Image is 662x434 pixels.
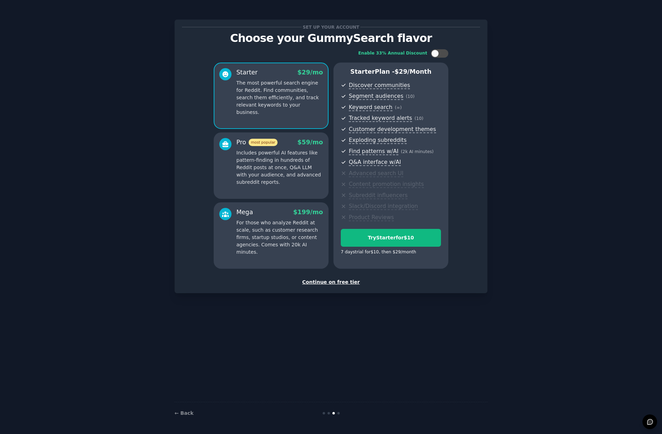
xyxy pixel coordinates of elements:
span: Tracked keyword alerts [349,115,412,122]
div: Starter [236,68,258,77]
span: Q&A interface w/AI [349,159,401,166]
div: Try Starter for $10 [341,234,441,241]
div: Continue on free tier [182,279,480,286]
span: Slack/Discord integration [349,203,418,210]
button: TryStarterfor$10 [341,229,441,247]
span: Discover communities [349,82,410,89]
span: $ 199 /mo [293,209,323,216]
span: Exploding subreddits [349,137,406,144]
div: Enable 33% Annual Discount [358,50,427,57]
span: Subreddit influencers [349,192,407,199]
span: Product Reviews [349,214,394,221]
p: Choose your GummySearch flavor [182,32,480,44]
div: Pro [236,138,278,147]
span: Segment audiences [349,93,403,100]
p: The most powerful search engine for Reddit. Find communities, search them efficiently, and track ... [236,79,323,116]
div: Mega [236,208,253,217]
span: $ 59 /mo [297,139,323,146]
span: ( 10 ) [406,94,414,99]
span: ( ∞ ) [395,105,402,110]
a: ← Back [175,410,193,416]
span: Keyword search [349,104,392,111]
span: Find patterns w/AI [349,148,398,155]
span: Set up your account [302,23,361,31]
span: most popular [249,139,278,146]
span: Advanced search UI [349,170,403,177]
span: Customer development themes [349,126,436,133]
p: For those who analyze Reddit at scale, such as customer research firms, startup studios, or conte... [236,219,323,256]
div: 7 days trial for $10 , then $ 29 /month [341,249,416,255]
p: Includes powerful AI features like pattern-finding in hundreds of Reddit posts at once, Q&A LLM w... [236,149,323,186]
p: Starter Plan - [341,67,441,76]
span: ( 2k AI minutes ) [401,149,434,154]
span: $ 29 /mo [297,69,323,76]
span: Content promotion insights [349,181,424,188]
span: ( 10 ) [414,116,423,121]
span: $ 29 /month [395,68,432,75]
